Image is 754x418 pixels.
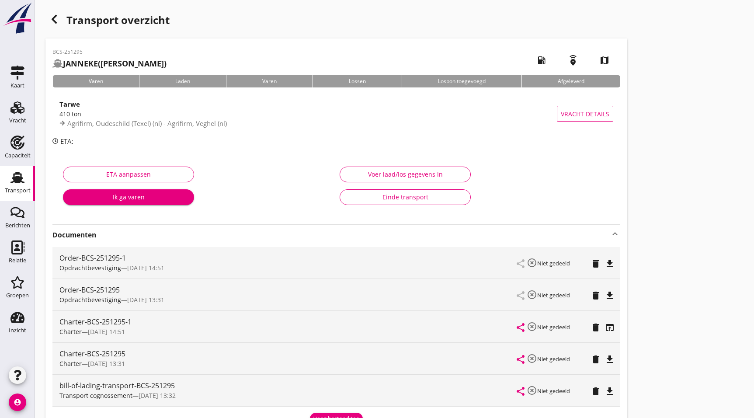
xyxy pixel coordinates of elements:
[591,354,601,365] i: delete
[59,359,517,368] div: —
[6,293,29,298] div: Groepen
[52,48,167,56] p: BCS-251295
[59,327,517,336] div: —
[605,322,615,333] i: open_in_browser
[515,322,526,333] i: share
[313,75,402,87] div: Lossen
[340,167,471,182] button: Voer laad/los gegevens in
[52,58,167,70] h2: ([PERSON_NAME])
[63,167,194,182] button: ETA aanpassen
[52,94,620,133] a: Tarwe410 tonAgrifirm, Oudeschild (Texel) (nl) - Agrifirm, Veghel (nl)Vracht details
[88,359,125,368] span: [DATE] 13:31
[527,321,537,332] i: highlight_off
[9,394,26,411] i: account_circle
[59,317,517,327] div: Charter-BCS-251295-1
[521,75,620,87] div: Afgeleverd
[59,285,517,295] div: Order-BCS-251295
[63,189,194,205] button: Ik ga varen
[63,58,98,69] strong: JANNEKE
[59,296,121,304] span: Opdrachtbevestiging
[605,386,615,397] i: file_download
[127,296,164,304] span: [DATE] 13:31
[67,119,227,128] span: Agrifirm, Oudeschild (Texel) (nl) - Agrifirm, Veghel (nl)
[59,263,517,272] div: —
[605,354,615,365] i: file_download
[59,100,80,108] strong: Tarwe
[9,118,26,123] div: Vracht
[340,189,471,205] button: Einde transport
[88,327,125,336] span: [DATE] 14:51
[2,2,33,35] img: logo-small.a267ee39.svg
[226,75,313,87] div: Varen
[59,327,82,336] span: Charter
[59,391,517,400] div: —
[5,223,30,228] div: Berichten
[70,170,187,179] div: ETA aanpassen
[10,83,24,88] div: Kaart
[591,386,601,397] i: delete
[52,230,610,240] strong: Documenten
[527,385,537,396] i: highlight_off
[59,359,82,368] span: Charter
[70,192,187,202] div: Ik ga varen
[605,290,615,301] i: file_download
[515,354,526,365] i: share
[605,258,615,269] i: file_download
[347,170,463,179] div: Voer laad/los gegevens in
[610,229,620,239] i: keyboard_arrow_up
[591,322,601,333] i: delete
[515,386,526,397] i: share
[527,289,537,300] i: highlight_off
[402,75,521,87] div: Losbon toegevoegd
[537,291,570,299] small: Niet gedeeld
[557,106,613,122] button: Vracht details
[537,259,570,267] small: Niet gedeeld
[537,387,570,395] small: Niet gedeeld
[591,290,601,301] i: delete
[59,109,557,118] div: 410 ton
[59,380,517,391] div: bill-of-lading-transport-BCS-251295
[139,75,226,87] div: Laden
[59,348,517,359] div: Charter-BCS-251295
[537,355,570,363] small: Niet gedeeld
[52,75,139,87] div: Varen
[59,253,517,263] div: Order-BCS-251295-1
[45,10,627,31] div: Transport overzicht
[527,353,537,364] i: highlight_off
[127,264,164,272] span: [DATE] 14:51
[537,323,570,331] small: Niet gedeeld
[5,188,31,193] div: Transport
[561,48,585,73] i: emergency_share
[59,391,132,400] span: Transport cognossement
[347,192,463,202] div: Einde transport
[561,109,609,118] span: Vracht details
[9,327,26,333] div: Inzicht
[529,48,554,73] i: local_gas_station
[9,258,26,263] div: Relatie
[139,391,176,400] span: [DATE] 13:32
[59,264,121,272] span: Opdrachtbevestiging
[591,258,601,269] i: delete
[527,258,537,268] i: highlight_off
[60,137,73,146] span: ETA:
[59,295,517,304] div: —
[592,48,617,73] i: map
[5,153,31,158] div: Capaciteit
